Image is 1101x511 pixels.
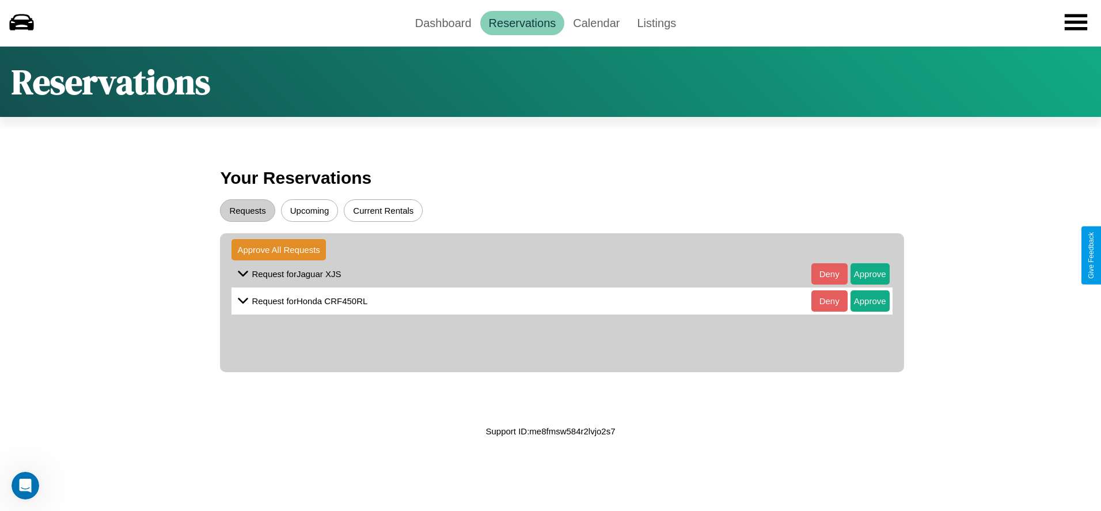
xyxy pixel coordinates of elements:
[628,11,685,35] a: Listings
[851,290,890,312] button: Approve
[252,266,341,282] p: Request for Jaguar XJS
[220,199,275,222] button: Requests
[231,239,325,260] button: Approve All Requests
[811,263,848,285] button: Deny
[851,263,890,285] button: Approve
[12,472,39,499] iframe: Intercom live chat
[220,162,880,194] h3: Your Reservations
[480,11,565,35] a: Reservations
[281,199,339,222] button: Upcoming
[485,423,615,439] p: Support ID: me8fmsw584r2lvjo2s7
[252,293,367,309] p: Request for Honda CRF450RL
[344,199,423,222] button: Current Rentals
[1087,232,1095,279] div: Give Feedback
[12,58,210,105] h1: Reservations
[407,11,480,35] a: Dashboard
[811,290,848,312] button: Deny
[564,11,628,35] a: Calendar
